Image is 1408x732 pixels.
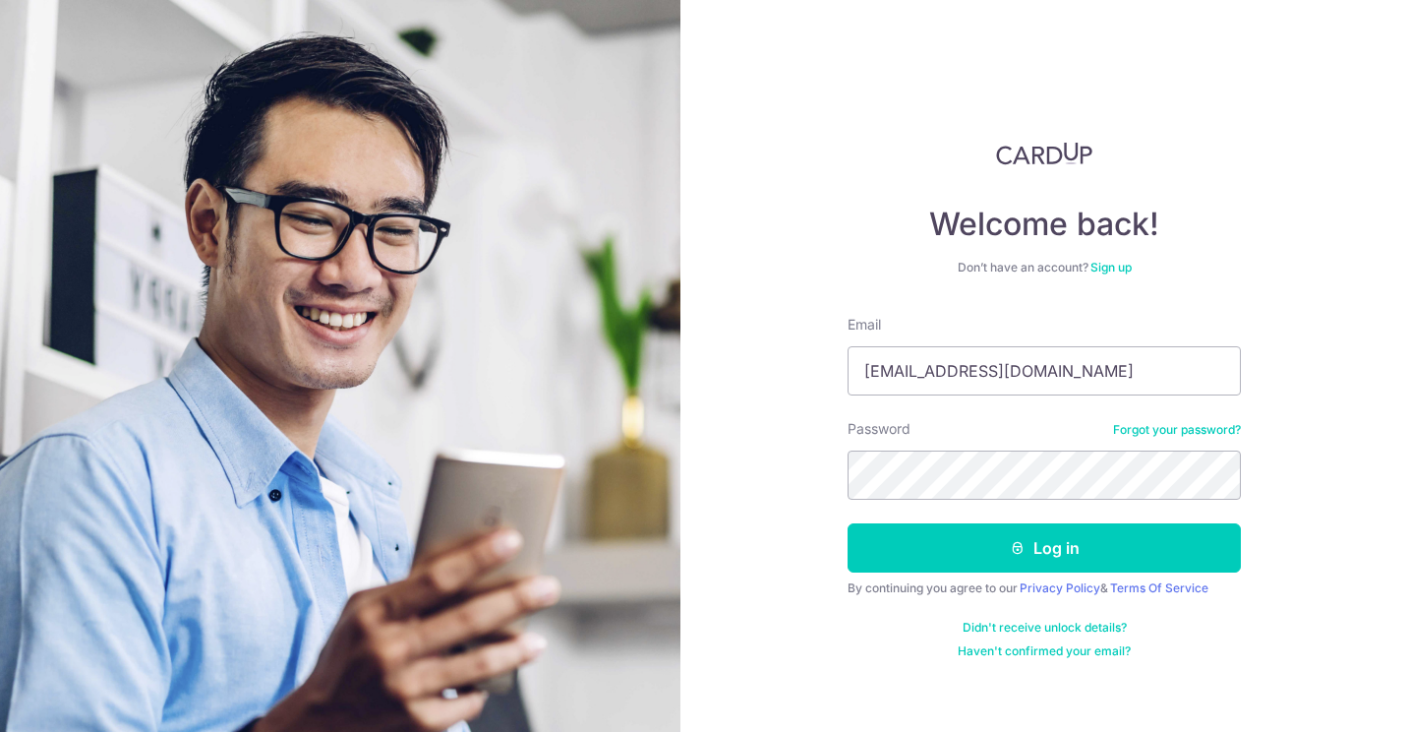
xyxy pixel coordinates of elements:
[848,346,1241,396] input: Enter your Email
[848,419,910,439] label: Password
[1113,422,1241,438] a: Forgot your password?
[1090,260,1132,274] a: Sign up
[996,142,1092,165] img: CardUp Logo
[848,260,1241,275] div: Don’t have an account?
[848,580,1241,596] div: By continuing you agree to our &
[1110,580,1208,595] a: Terms Of Service
[848,523,1241,573] button: Log in
[958,643,1131,659] a: Haven't confirmed your email?
[1020,580,1100,595] a: Privacy Policy
[848,315,881,335] label: Email
[848,205,1241,244] h4: Welcome back!
[963,620,1127,636] a: Didn't receive unlock details?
